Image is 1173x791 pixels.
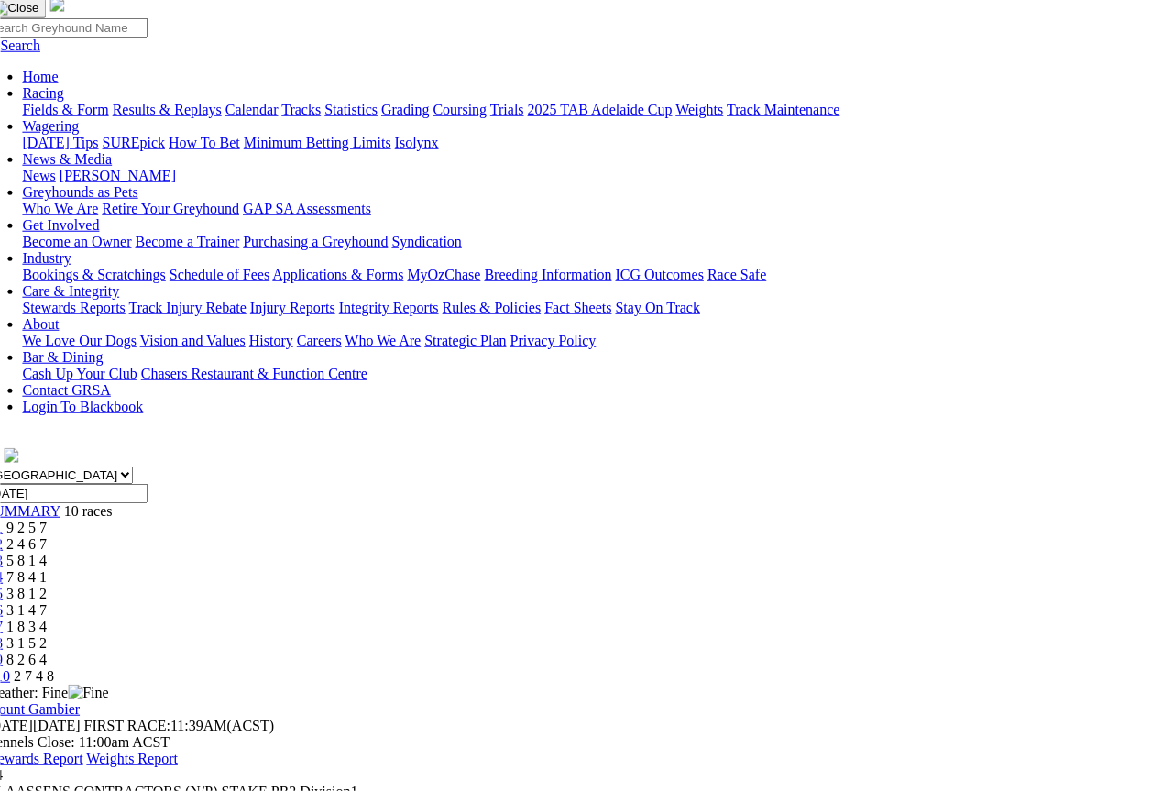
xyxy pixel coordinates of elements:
[22,267,1144,283] div: Industry
[22,234,1144,250] div: Get Involved
[22,283,119,299] a: Care & Integrity
[22,85,63,101] a: Racing
[86,751,178,766] a: Weights Report
[6,553,47,568] span: 5 8 1 4
[83,718,170,733] span: FIRST RACE:
[281,102,321,117] a: Tracks
[59,168,175,183] a: [PERSON_NAME]
[407,267,480,282] a: MyOzChase
[381,102,429,117] a: Grading
[22,151,112,167] a: News & Media
[248,333,292,348] a: History
[22,118,79,134] a: Wagering
[6,569,47,585] span: 7 8 4 1
[135,234,239,249] a: Become a Trainer
[22,234,131,249] a: Become an Owner
[22,201,98,216] a: Who We Are
[243,234,388,249] a: Purchasing a Greyhound
[6,586,47,601] span: 3 8 1 2
[63,503,112,519] span: 10 races
[6,520,47,535] span: 9 2 5 7
[4,448,18,463] img: twitter.svg
[22,382,110,398] a: Contact GRSA
[22,69,58,84] a: Home
[22,300,125,315] a: Stewards Reports
[489,102,523,117] a: Trials
[22,316,59,332] a: About
[527,102,672,117] a: 2025 TAB Adelaide Cup
[22,333,1144,349] div: About
[6,619,47,634] span: 1 8 3 4
[128,300,246,315] a: Track Injury Rebate
[6,652,47,667] span: 8 2 6 4
[22,135,98,150] a: [DATE] Tips
[615,300,699,315] a: Stay On Track
[433,102,487,117] a: Coursing
[338,300,438,315] a: Integrity Reports
[510,333,596,348] a: Privacy Policy
[225,102,278,117] a: Calendar
[727,102,839,117] a: Track Maintenance
[68,685,108,701] img: Fine
[22,184,137,200] a: Greyhounds as Pets
[22,333,136,348] a: We Love Our Dogs
[22,168,1144,184] div: News & Media
[707,267,765,282] a: Race Safe
[22,366,1144,382] div: Bar & Dining
[424,333,506,348] a: Strategic Plan
[391,234,461,249] a: Syndication
[615,267,703,282] a: ICG Outcomes
[169,267,269,282] a: Schedule of Fees
[6,602,47,618] span: 3 1 4 7
[22,102,108,117] a: Fields & Form
[394,135,438,150] a: Isolynx
[112,102,221,117] a: Results & Replays
[442,300,541,315] a: Rules & Policies
[22,267,165,282] a: Bookings & Scratchings
[83,718,274,733] span: 11:39AM(ACST)
[139,333,245,348] a: Vision and Values
[243,201,371,216] a: GAP SA Assessments
[22,102,1144,118] div: Racing
[22,168,55,183] a: News
[324,102,378,117] a: Statistics
[22,366,137,381] a: Cash Up Your Club
[249,300,334,315] a: Injury Reports
[169,135,240,150] a: How To Bet
[102,201,239,216] a: Retire Your Greyhound
[22,250,71,266] a: Industry
[6,635,47,651] span: 3 1 5 2
[243,135,390,150] a: Minimum Betting Limits
[22,349,103,365] a: Bar & Dining
[140,366,367,381] a: Chasers Restaurant & Function Centre
[22,201,1144,217] div: Greyhounds as Pets
[22,399,143,414] a: Login To Blackbook
[102,135,164,150] a: SUREpick
[296,333,341,348] a: Careers
[22,135,1144,151] div: Wagering
[544,300,611,315] a: Fact Sheets
[22,300,1144,316] div: Care & Integrity
[484,267,611,282] a: Breeding Information
[272,267,403,282] a: Applications & Forms
[22,217,99,233] a: Get Involved
[14,668,54,684] span: 2 7 4 8
[345,333,421,348] a: Who We Are
[675,102,723,117] a: Weights
[6,536,47,552] span: 2 4 6 7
